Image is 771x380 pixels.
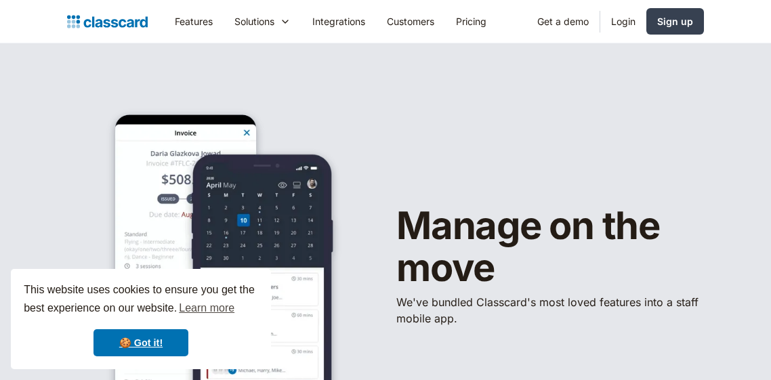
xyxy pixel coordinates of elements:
p: We've bundled ​Classcard's most loved features into a staff mobile app. [396,294,704,326]
a: Integrations [301,6,376,37]
a: dismiss cookie message [93,329,188,356]
div: Sign up [657,14,693,28]
a: Customers [376,6,445,37]
a: learn more about cookies [177,298,236,318]
a: Logo [67,12,148,31]
div: Solutions [224,6,301,37]
div: cookieconsent [11,269,271,369]
a: Get a demo [526,6,600,37]
span: This website uses cookies to ensure you get the best experience on our website. [24,282,258,318]
h1: Manage on the move [396,205,704,289]
a: Login [600,6,646,37]
div: Solutions [234,14,274,28]
a: Pricing [445,6,497,37]
a: Sign up [646,8,704,35]
a: Features [164,6,224,37]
